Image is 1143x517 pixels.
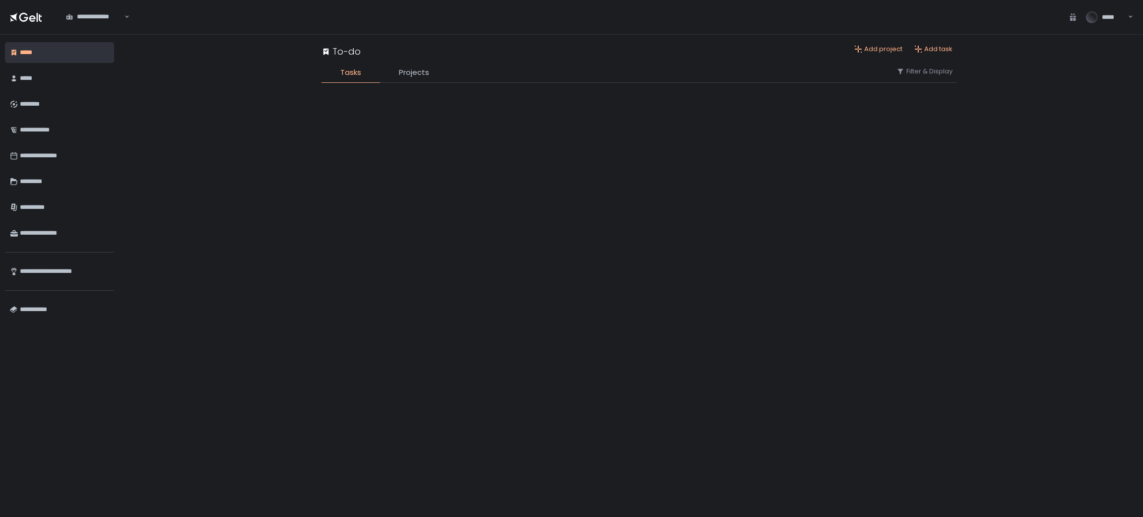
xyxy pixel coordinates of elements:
[896,67,952,76] button: Filter & Display
[399,67,429,78] span: Projects
[340,67,361,78] span: Tasks
[854,45,902,54] button: Add project
[60,6,129,27] div: Search for option
[914,45,952,54] button: Add task
[321,45,361,58] div: To-do
[123,12,123,22] input: Search for option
